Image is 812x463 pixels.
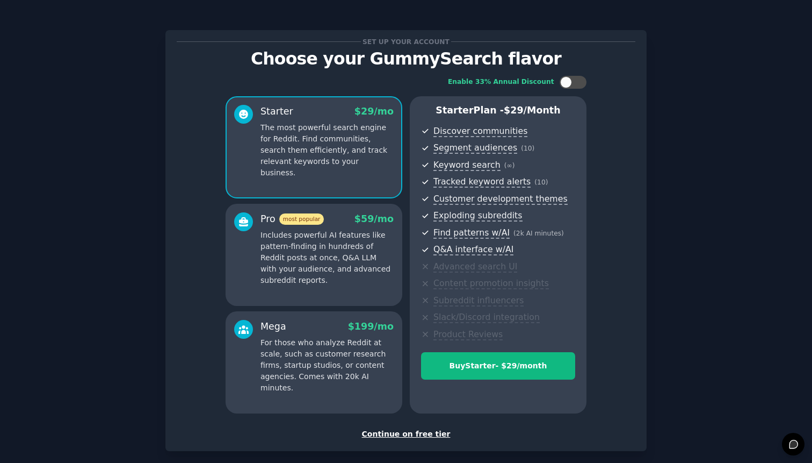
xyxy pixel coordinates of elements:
span: ( 10 ) [534,179,548,186]
div: Buy Starter - $ 29 /month [422,360,575,372]
span: ( ∞ ) [504,162,515,169]
div: Mega [260,320,286,333]
span: Slack/Discord integration [433,312,540,323]
span: Q&A interface w/AI [433,244,513,255]
span: $ 29 /month [504,105,561,116]
span: Content promotion insights [433,278,549,289]
span: ( 2k AI minutes ) [513,230,564,237]
span: Keyword search [433,160,501,171]
span: Subreddit influencers [433,295,524,307]
span: Discover communities [433,126,527,137]
span: Advanced search UI [433,261,517,273]
span: $ 29 /mo [354,106,394,117]
span: Tracked keyword alerts [433,176,531,188]
p: Includes powerful AI features like pattern-finding in hundreds of Reddit posts at once, Q&A LLM w... [260,230,394,286]
p: The most powerful search engine for Reddit. Find communities, search them efficiently, and track ... [260,122,394,179]
span: Segment audiences [433,143,517,154]
button: BuyStarter- $29/month [421,352,575,380]
span: Customer development themes [433,194,568,205]
div: Continue on free tier [177,429,635,440]
p: Choose your GummySearch flavor [177,49,635,68]
span: Exploding subreddits [433,210,522,222]
div: Starter [260,105,293,118]
span: Find patterns w/AI [433,227,510,239]
p: For those who analyze Reddit at scale, such as customer research firms, startup studios, or conte... [260,337,394,394]
span: Product Reviews [433,329,503,340]
span: most popular [279,213,324,225]
p: Starter Plan - [421,104,575,117]
div: Enable 33% Annual Discount [448,77,554,87]
span: $ 199 /mo [348,321,394,332]
span: $ 59 /mo [354,213,394,224]
span: Set up your account [361,36,452,47]
span: ( 10 ) [521,145,534,152]
div: Pro [260,212,324,226]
